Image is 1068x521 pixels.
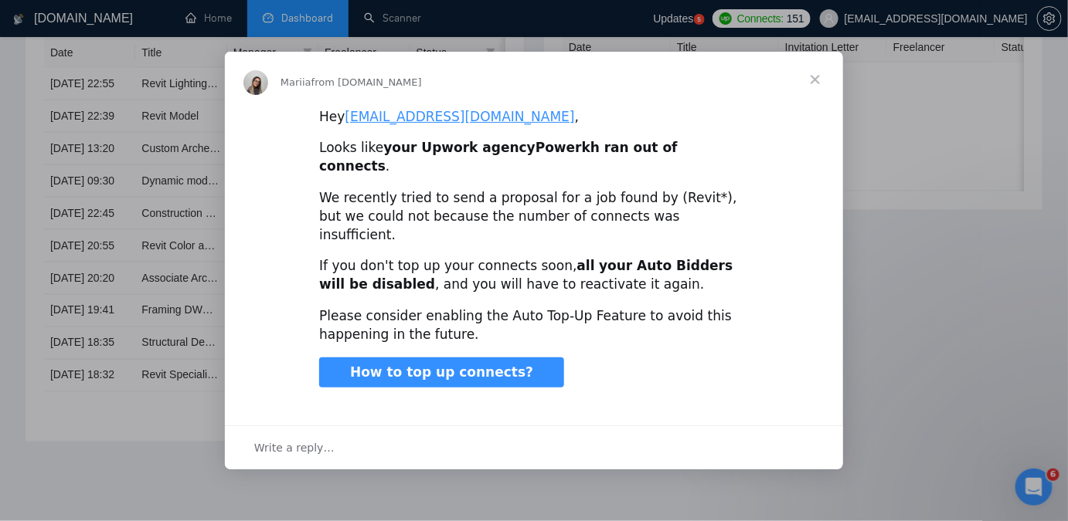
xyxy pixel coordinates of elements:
b: your Auto Bidders will be disabled [319,258,733,292]
b: Powerkh ran out of connects [319,140,678,174]
span: Close [787,52,843,107]
div: Looks like . [319,139,749,176]
img: Profile image for Mariia [243,70,268,95]
div: Open conversation and reply [225,425,843,469]
div: Please consider enabling the Auto Top-Up Feature to avoid this happening in the future. [319,307,749,344]
b: all [577,258,595,273]
span: from [DOMAIN_NAME] [311,76,422,88]
b: your Upwork agency [383,140,536,155]
span: How to top up connects? [350,364,533,380]
div: Hey , [319,108,749,127]
a: How to top up connects? [319,357,564,388]
div: If you don't top up your connects soon, , and you will have to reactivate it again. [319,257,749,294]
span: Mariia [281,76,311,88]
div: We recently tried to send a proposal for a job found by (Revit*), but we could not because the nu... [319,189,749,244]
span: Write a reply… [254,438,335,458]
a: [EMAIL_ADDRESS][DOMAIN_NAME] [345,109,574,124]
